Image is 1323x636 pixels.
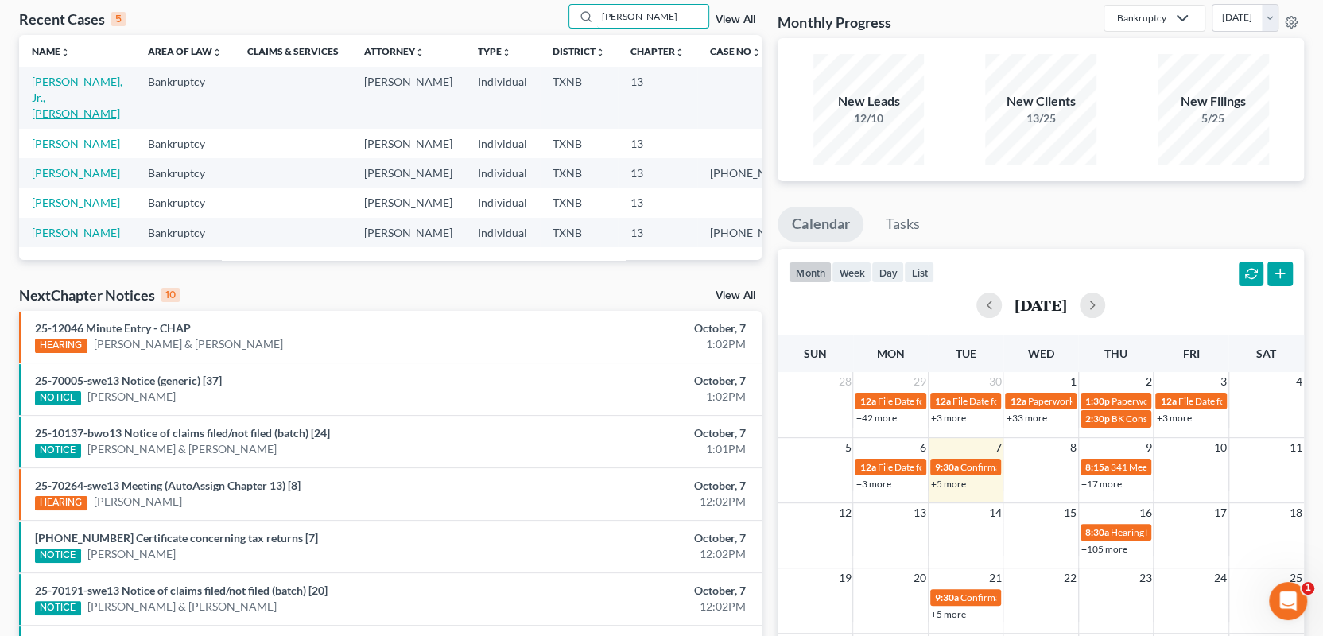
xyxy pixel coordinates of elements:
[540,158,618,188] td: TXNB
[135,188,235,218] td: Bankruptcy
[351,158,465,188] td: [PERSON_NAME]
[35,321,191,335] a: 25-12046 Minute Entry - CHAP
[904,262,934,283] button: list
[540,218,618,247] td: TXNB
[520,546,747,562] div: 12:02PM
[520,336,747,352] div: 1:02PM
[1212,503,1228,522] span: 17
[148,45,222,57] a: Area of Lawunfold_more
[1069,372,1078,391] span: 1
[32,45,70,57] a: Nameunfold_more
[1143,372,1153,391] span: 2
[618,67,697,128] td: 13
[993,438,1003,457] span: 7
[618,158,697,188] td: 13
[1085,395,1110,407] span: 1:30p
[832,262,871,283] button: week
[478,45,511,57] a: Typeunfold_more
[1156,412,1191,424] a: +3 more
[1112,395,1269,407] span: Paperwork appt for [PERSON_NAME]
[1137,568,1153,588] span: 23
[843,438,852,457] span: 5
[618,218,697,247] td: 13
[1117,11,1166,25] div: Bankruptcy
[1143,438,1153,457] span: 9
[871,207,933,242] a: Tasks
[1212,568,1228,588] span: 24
[19,285,180,304] div: NextChapter Notices
[35,549,81,563] div: NOTICE
[935,591,959,603] span: 9:30a
[1158,111,1269,126] div: 5/25
[32,137,120,150] a: [PERSON_NAME]
[520,494,747,510] div: 12:02PM
[540,67,618,128] td: TXNB
[35,479,301,492] a: 25-70264-swe13 Meeting (AutoAssign Chapter 13) [8]
[877,347,905,360] span: Mon
[520,599,747,615] div: 12:02PM
[778,207,863,242] a: Calendar
[135,67,235,128] td: Bankruptcy
[1256,347,1276,360] span: Sat
[813,111,925,126] div: 12/10
[415,48,425,57] i: unfold_more
[1085,461,1109,473] span: 8:15a
[931,412,966,424] a: +3 more
[1160,395,1176,407] span: 12a
[351,129,465,158] td: [PERSON_NAME]
[465,218,540,247] td: Individual
[1288,438,1304,457] span: 11
[520,478,747,494] div: October, 7
[1085,413,1110,425] span: 2:30p
[697,158,821,188] td: [PHONE_NUMBER]
[855,412,896,424] a: +42 more
[987,503,1003,522] span: 14
[987,568,1003,588] span: 21
[94,494,182,510] a: [PERSON_NAME]
[1288,503,1304,522] span: 18
[32,166,120,180] a: [PERSON_NAME]
[912,568,928,588] span: 20
[465,67,540,128] td: Individual
[1212,438,1228,457] span: 10
[1027,395,1185,407] span: Paperwork appt for [PERSON_NAME]
[1288,568,1304,588] span: 25
[716,290,755,301] a: View All
[710,45,761,57] a: Case Nounfold_more
[465,129,540,158] td: Individual
[135,129,235,158] td: Bankruptcy
[35,601,81,615] div: NOTICE
[918,438,928,457] span: 6
[985,111,1096,126] div: 13/25
[855,478,890,490] a: +3 more
[520,320,747,336] div: October, 7
[597,5,708,28] input: Search by name...
[87,389,176,405] a: [PERSON_NAME]
[32,226,120,239] a: [PERSON_NAME]
[960,591,1141,603] span: Confirmation hearing for [PERSON_NAME]
[1104,347,1127,360] span: Thu
[351,67,465,128] td: [PERSON_NAME]
[859,461,875,473] span: 12a
[985,92,1096,111] div: New Clients
[35,584,328,597] a: 25-70191-swe13 Notice of claims filed/not filed (batch) [20]
[931,478,966,490] a: +5 more
[1015,297,1067,313] h2: [DATE]
[836,568,852,588] span: 19
[751,48,761,57] i: unfold_more
[952,395,1164,407] span: File Date for [PERSON_NAME] & [PERSON_NAME]
[553,45,605,57] a: Districtunfold_more
[877,461,1004,473] span: File Date for [PERSON_NAME]
[1081,543,1127,555] a: +105 more
[956,347,976,360] span: Tue
[35,339,87,353] div: HEARING
[35,426,330,440] a: 25-10137-bwo13 Notice of claims filed/not filed (batch) [24]
[931,608,966,620] a: +5 more
[877,395,1004,407] span: File Date for [PERSON_NAME]
[35,374,222,387] a: 25-70005-swe13 Notice (generic) [37]
[212,48,222,57] i: unfold_more
[778,13,890,32] h3: Monthly Progress
[1111,461,1254,473] span: 341 Meeting for [PERSON_NAME]
[35,496,87,510] div: HEARING
[836,503,852,522] span: 12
